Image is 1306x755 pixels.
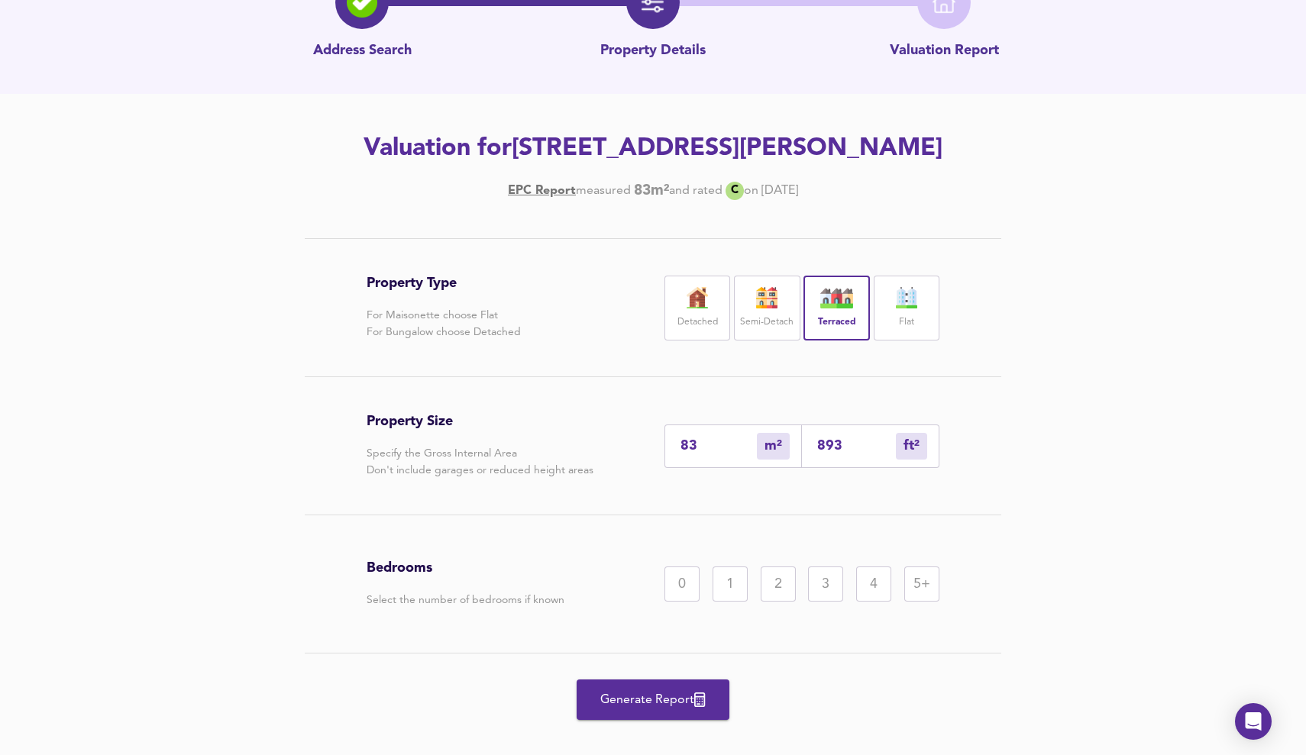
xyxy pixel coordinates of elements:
[740,313,794,332] label: Semi-Detach
[577,679,729,720] button: Generate Report
[896,433,927,460] div: m²
[1235,703,1272,740] div: Open Intercom Messenger
[817,438,896,454] input: Sqft
[367,413,593,430] h3: Property Size
[856,566,891,602] div: 4
[748,287,786,308] img: house-icon
[761,566,796,602] div: 2
[808,566,843,602] div: 3
[803,276,869,340] div: Terraced
[677,313,718,332] label: Detached
[600,41,706,61] p: Property Details
[818,313,856,332] label: Terraced
[713,566,748,602] div: 1
[818,287,856,308] img: house-icon
[221,132,1085,166] h2: Valuation for [STREET_ADDRESS][PERSON_NAME]
[734,276,800,340] div: Semi-Detach
[890,41,999,61] p: Valuation Report
[367,592,564,608] p: Select the number of bedrooms if known
[634,182,669,199] b: 83 m²
[678,287,716,308] img: house-icon
[576,182,631,199] div: measured
[313,41,412,61] p: Address Search
[744,182,758,199] div: on
[367,275,521,292] h3: Property Type
[664,566,700,602] div: 0
[664,276,730,340] div: Detached
[757,433,790,460] div: m²
[367,445,593,479] p: Specify the Gross Internal Area Don't include garages or reduced height areas
[874,276,939,340] div: Flat
[367,560,564,576] h3: Bedrooms
[592,689,714,711] span: Generate Report
[508,182,798,200] div: [DATE]
[726,182,744,200] div: C
[899,313,914,332] label: Flat
[887,287,926,308] img: flat-icon
[367,307,521,340] p: For Maisonette choose Flat For Bungalow choose Detached
[669,182,723,199] div: and rated
[508,182,576,199] a: EPC Report
[904,566,939,602] div: 5+
[680,438,757,454] input: Enter sqm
